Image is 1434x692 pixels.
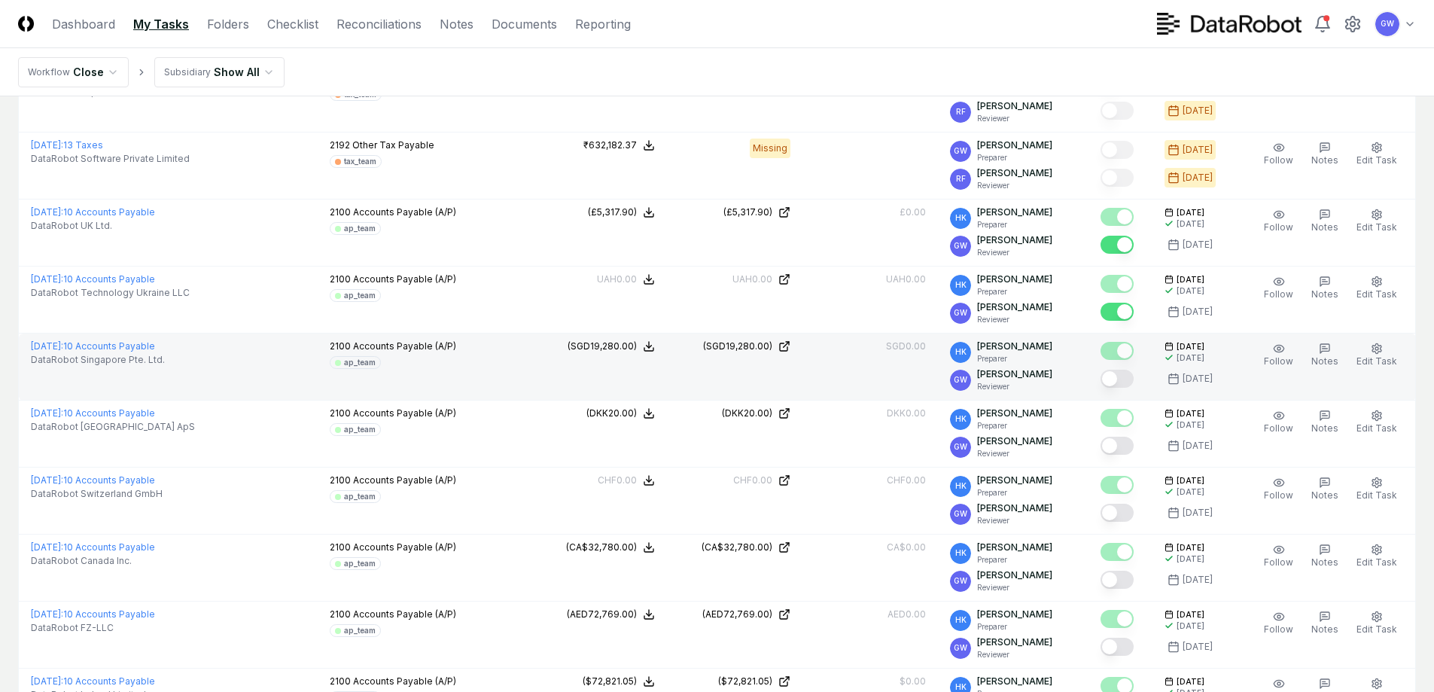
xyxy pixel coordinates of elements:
[344,424,376,435] div: ap_team
[954,307,967,319] span: GW
[1308,273,1341,304] button: Notes
[344,357,376,368] div: ap_team
[597,273,655,286] button: UAH0.00
[1101,342,1134,360] button: Mark complete
[31,273,63,285] span: [DATE] :
[977,139,1052,152] p: [PERSON_NAME]
[977,286,1052,297] p: Preparer
[1374,11,1401,38] button: GW
[1308,340,1341,371] button: Notes
[583,675,655,688] button: ($72,821.05)
[31,219,112,233] span: DataRobot UK Ltd.
[1101,571,1134,589] button: Mark complete
[1177,609,1204,620] span: [DATE]
[887,541,926,554] div: CA$0.00
[567,608,637,621] div: (AED72,769.00)
[1101,102,1134,120] button: Mark complete
[977,487,1052,498] p: Preparer
[1311,422,1338,434] span: Notes
[352,139,434,151] span: Other Tax Payable
[598,474,637,487] div: CHF0.00
[207,15,249,33] a: Folders
[977,152,1052,163] p: Preparer
[344,223,376,234] div: ap_team
[1177,676,1204,687] span: [DATE]
[1183,104,1213,117] div: [DATE]
[1356,623,1397,635] span: Edit Task
[330,541,351,553] span: 2100
[1353,608,1400,639] button: Edit Task
[1356,221,1397,233] span: Edit Task
[954,508,967,520] span: GW
[330,675,351,687] span: 2100
[954,642,967,654] span: GW
[586,407,655,420] button: (DKK20.00)
[1101,409,1134,427] button: Mark complete
[1183,506,1213,520] div: [DATE]
[977,113,1052,124] p: Reviewer
[1353,139,1400,170] button: Edit Task
[353,407,456,419] span: Accounts Payable (A/P)
[353,206,456,218] span: Accounts Payable (A/P)
[31,273,155,285] a: [DATE]:10 Accounts Payable
[956,173,966,184] span: RF
[353,474,456,486] span: Accounts Payable (A/P)
[732,273,772,286] div: UAH0.00
[723,206,772,219] div: (£5,317.90)
[1356,489,1397,501] span: Edit Task
[267,15,318,33] a: Checklist
[977,233,1052,247] p: [PERSON_NAME]
[1356,288,1397,300] span: Edit Task
[31,139,63,151] span: [DATE] :
[336,15,422,33] a: Reconciliations
[1264,221,1293,233] span: Follow
[1177,207,1204,218] span: [DATE]
[586,407,637,420] div: (DKK20.00)
[1101,169,1134,187] button: Mark complete
[566,541,637,554] div: (CA$32,780.00)
[977,582,1052,593] p: Reviewer
[679,541,790,554] a: (CA$32,780.00)
[1183,372,1213,386] div: [DATE]
[1101,476,1134,494] button: Mark complete
[1177,274,1204,285] span: [DATE]
[718,675,772,688] div: ($72,821.05)
[31,407,155,419] a: [DATE]:10 Accounts Payable
[31,407,63,419] span: [DATE] :
[977,621,1052,633] p: Preparer
[1308,407,1341,438] button: Notes
[977,247,1052,258] p: Reviewer
[566,541,655,554] button: (CA$32,780.00)
[1183,171,1213,184] div: [DATE]
[31,152,190,166] span: DataRobot Software Private Limited
[977,675,1052,688] p: [PERSON_NAME]
[977,554,1052,565] p: Preparer
[1261,407,1296,438] button: Follow
[1261,139,1296,170] button: Follow
[330,273,351,285] span: 2100
[1356,154,1397,166] span: Edit Task
[1177,542,1204,553] span: [DATE]
[679,675,790,688] a: ($72,821.05)
[1308,608,1341,639] button: Notes
[344,491,376,502] div: ap_team
[588,206,637,219] div: (£5,317.90)
[1177,352,1204,364] div: [DATE]
[1311,489,1338,501] span: Notes
[330,340,351,352] span: 2100
[575,15,631,33] a: Reporting
[977,353,1052,364] p: Preparer
[52,15,115,33] a: Dashboard
[1177,218,1204,230] div: [DATE]
[1101,437,1134,455] button: Mark complete
[31,608,155,620] a: [DATE]:10 Accounts Payable
[1311,288,1338,300] span: Notes
[1183,143,1213,157] div: [DATE]
[353,273,456,285] span: Accounts Payable (A/P)
[956,106,966,117] span: RF
[1177,475,1204,486] span: [DATE]
[1311,221,1338,233] span: Notes
[353,608,456,620] span: Accounts Payable (A/P)
[887,608,926,621] div: AED0.00
[955,413,967,425] span: HK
